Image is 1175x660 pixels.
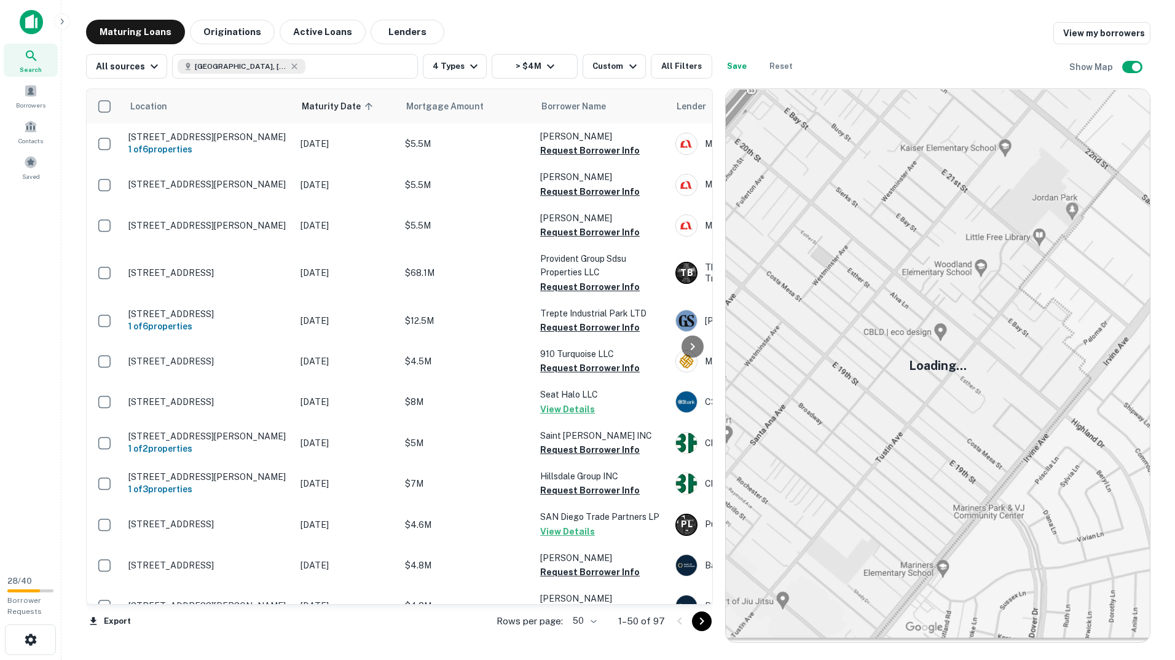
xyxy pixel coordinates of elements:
span: Contacts [18,136,43,146]
th: Lender [669,89,866,124]
img: picture [676,310,697,331]
p: [DATE] [301,178,393,192]
p: $5.5M [405,178,528,192]
p: $8M [405,395,528,409]
div: Search [4,44,58,77]
div: Mission FED Credit Union [675,214,860,237]
h6: 1 of 6 properties [128,320,288,333]
p: Rows per page: [497,614,563,629]
p: $5.5M [405,137,528,151]
button: Request Borrower Info [540,184,640,199]
button: Request Borrower Info [540,143,640,158]
p: $4.8M [405,559,528,572]
div: Mission FED Credit Union [675,174,860,196]
img: capitalize-icon.png [20,10,43,34]
p: [STREET_ADDRESS] [128,267,288,278]
div: Saved [4,151,58,184]
p: $12.5M [405,314,528,328]
div: [PERSON_NAME] [PERSON_NAME] [675,310,860,332]
p: [DATE] [301,137,393,151]
p: [DATE] [301,518,393,532]
th: Borrower Name [534,89,669,124]
h6: Show Map [1069,60,1115,74]
p: $4.5M [405,355,528,368]
iframe: Chat Widget [1114,562,1175,621]
span: Saved [22,171,40,181]
button: Maturing Loans [86,20,185,44]
h5: Loading... [909,356,967,375]
span: [GEOGRAPHIC_DATA], [GEOGRAPHIC_DATA], [GEOGRAPHIC_DATA] [195,61,287,72]
img: picture [676,215,697,236]
div: Banc Of [US_STATE] [675,554,860,576]
button: Request Borrower Info [540,483,640,498]
button: Request Borrower Info [540,225,640,240]
h6: 1 of 2 properties [128,442,288,455]
p: Trepte Industrial Park LTD [540,307,663,320]
p: [PERSON_NAME] [540,130,663,143]
button: Custom [583,54,645,79]
button: Go to next page [692,611,712,631]
p: $68.1M [405,266,528,280]
div: 50 [568,612,599,630]
th: Maturity Date [294,89,399,124]
p: $5M [405,436,528,450]
div: Mechanics Bank [675,350,860,372]
button: Reset [761,54,801,79]
img: picture [676,473,697,494]
a: View my borrowers [1053,22,1150,44]
p: [PERSON_NAME] [540,170,663,184]
p: [STREET_ADDRESS] [128,519,288,530]
p: $5.5M [405,219,528,232]
img: picture [676,391,697,412]
p: [STREET_ADDRESS] [128,396,288,407]
span: Search [20,65,42,74]
p: [DATE] [301,436,393,450]
p: [DATE] [301,219,393,232]
button: Request Borrower Info [540,442,640,457]
div: C3bank [675,391,860,413]
button: Request Borrower Info [540,565,640,579]
img: picture [676,555,697,576]
span: 28 / 40 [7,576,32,586]
p: [STREET_ADDRESS][PERSON_NAME] [128,220,288,231]
button: Request Borrower Info [540,361,640,375]
button: 4 Types [423,54,487,79]
p: [STREET_ADDRESS][PERSON_NAME] [128,179,288,190]
p: [DATE] [301,314,393,328]
button: Lenders [371,20,444,44]
img: map-placeholder.webp [726,89,1150,642]
button: Request Borrower Info [540,280,640,294]
button: View Details [540,524,595,539]
div: Cbre Capital Advisors, INC [675,432,860,454]
span: Borrowers [16,100,45,110]
div: The Bank Of [US_STATE] Mellon Trust Company, National Association [675,262,860,284]
span: Borrower Requests [7,596,42,616]
p: [DATE] [301,395,393,409]
span: Lender [677,99,706,114]
p: [PERSON_NAME] [540,551,663,565]
div: Banc Of [US_STATE] [675,595,860,617]
p: Seat Halo LLC [540,388,663,401]
div: Borrowers [4,79,58,112]
h6: 1 of 3 properties [128,482,288,496]
div: Cbre Capital Advisors, INC [675,473,860,495]
p: Hillsdale Group INC [540,469,663,483]
button: View Details [540,402,595,417]
span: Location [130,99,167,114]
button: Export [86,612,134,631]
span: Maturity Date [302,99,377,114]
p: 1–50 of 97 [618,614,665,629]
button: All sources [86,54,167,79]
p: [STREET_ADDRESS] [128,308,288,320]
button: Save your search to get updates of matches that match your search criteria. [717,54,756,79]
img: picture [676,433,697,454]
img: picture [676,175,697,195]
p: Provident Group Sdsu Properties LLC [540,252,663,279]
p: 910 Turquoise LLC [540,347,663,361]
img: picture [676,133,697,154]
button: [GEOGRAPHIC_DATA], [GEOGRAPHIC_DATA], [GEOGRAPHIC_DATA] [172,54,418,79]
a: Contacts [4,115,58,148]
button: All Filters [651,54,712,79]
